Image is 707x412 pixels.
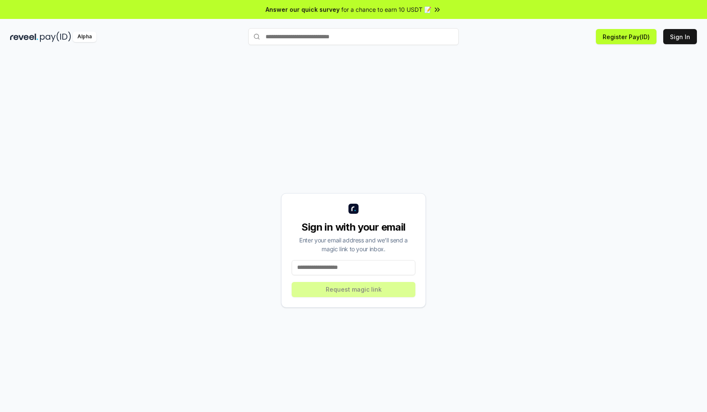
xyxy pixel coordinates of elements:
div: Sign in with your email [292,221,415,234]
span: for a chance to earn 10 USDT 📝 [341,5,431,14]
img: logo_small [348,204,359,214]
button: Sign In [663,29,697,44]
span: Answer our quick survey [266,5,340,14]
button: Register Pay(ID) [596,29,656,44]
div: Alpha [73,32,96,42]
img: pay_id [40,32,71,42]
div: Enter your email address and we’ll send a magic link to your inbox. [292,236,415,253]
img: reveel_dark [10,32,38,42]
